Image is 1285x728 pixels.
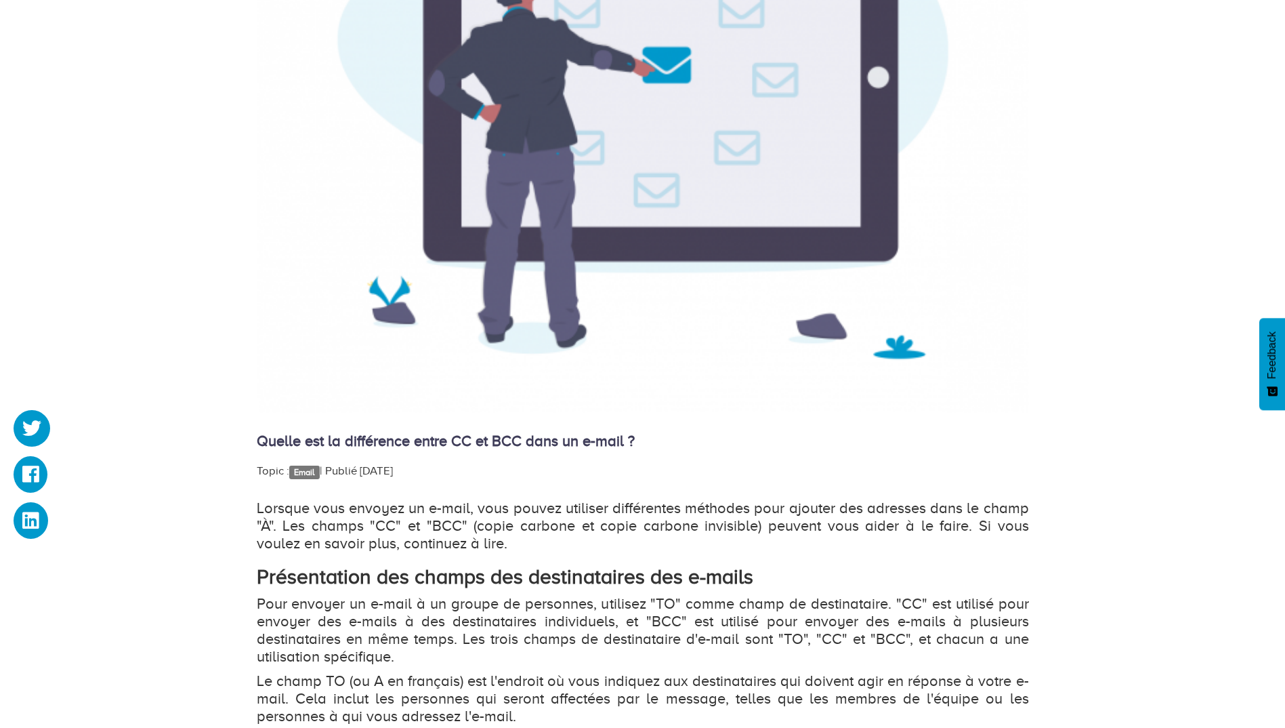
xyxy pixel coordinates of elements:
p: Le champ TO (ou A en français) est l'endroit où vous indiquez aux destinataires qui doivent agir ... [257,672,1029,725]
button: Feedback - Afficher l’enquête [1259,318,1285,410]
h4: Quelle est la différence entre CC et BCC dans un e-mail ? [257,433,1029,449]
p: Lorsque vous envoyez un e-mail, vous pouvez utiliser différentes méthodes pour ajouter des adress... [257,500,1029,552]
span: Publié [DATE] [325,464,393,477]
span: Topic : | [257,464,322,477]
span: Feedback [1266,331,1278,379]
p: Pour envoyer un e-mail à un groupe de personnes, utilisez "TO" comme champ de destinataire. "CC" ... [257,595,1029,666]
a: Email [289,466,320,479]
strong: Présentation des champs des destinataires des e-mails [257,565,753,588]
